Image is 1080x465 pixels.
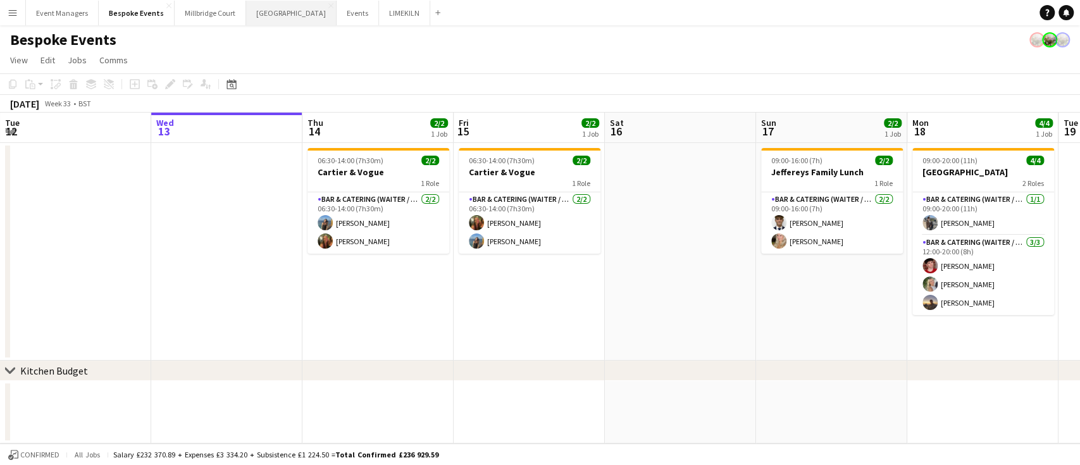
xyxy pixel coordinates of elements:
app-job-card: 06:30-14:00 (7h30m)2/2Cartier & Vogue1 RoleBar & Catering (Waiter / waitress)2/206:30-14:00 (7h30... [307,148,449,254]
app-user-avatar: Staffing Manager [1042,32,1057,47]
span: Week 33 [42,99,73,108]
button: Events [337,1,379,25]
h3: Cartier & Vogue [459,166,600,178]
span: All jobs [72,450,102,459]
app-job-card: 09:00-16:00 (7h)2/2Jeffereys Family Lunch1 RoleBar & Catering (Waiter / waitress)2/209:00-16:00 (... [761,148,903,254]
span: 16 [608,124,624,139]
span: 2/2 [581,118,599,128]
button: Millbridge Court [175,1,246,25]
div: 1 Job [431,129,447,139]
span: Thu [307,117,323,128]
span: Comms [99,54,128,66]
span: 2 Roles [1022,178,1044,188]
span: 2/2 [421,156,439,165]
app-card-role: Bar & Catering (Waiter / waitress)3/312:00-20:00 (8h)[PERSON_NAME][PERSON_NAME][PERSON_NAME] [912,235,1054,315]
div: [DATE] [10,97,39,110]
span: 17 [759,124,776,139]
h3: Cartier & Vogue [307,166,449,178]
app-job-card: 09:00-20:00 (11h)4/4[GEOGRAPHIC_DATA]2 RolesBar & Catering (Waiter / waitress)1/109:00-20:00 (11h... [912,148,1054,315]
button: Event Managers [26,1,99,25]
div: BST [78,99,91,108]
span: Total Confirmed £236 929.59 [335,450,438,459]
div: Kitchen Budget [20,364,88,377]
button: Bespoke Events [99,1,175,25]
span: 2/2 [430,118,448,128]
span: 15 [457,124,469,139]
span: Sat [610,117,624,128]
button: LIMEKILN [379,1,430,25]
span: Fri [459,117,469,128]
button: [GEOGRAPHIC_DATA] [246,1,337,25]
h3: Jeffereys Family Lunch [761,166,903,178]
span: 1 Role [572,178,590,188]
div: 1 Job [582,129,599,139]
span: Wed [156,117,174,128]
span: Tue [5,117,20,128]
span: 1 Role [874,178,893,188]
span: 4/4 [1026,156,1044,165]
app-job-card: 06:30-14:00 (7h30m)2/2Cartier & Vogue1 RoleBar & Catering (Waiter / waitress)2/206:30-14:00 (7h30... [459,148,600,254]
a: View [5,52,33,68]
span: Confirmed [20,450,59,459]
span: Jobs [68,54,87,66]
span: 14 [306,124,323,139]
div: 1 Job [884,129,901,139]
app-card-role: Bar & Catering (Waiter / waitress)2/206:30-14:00 (7h30m)[PERSON_NAME][PERSON_NAME] [307,192,449,254]
h1: Bespoke Events [10,30,116,49]
span: Sun [761,117,776,128]
span: 09:00-16:00 (7h) [771,156,822,165]
span: 06:30-14:00 (7h30m) [318,156,383,165]
span: 4/4 [1035,118,1053,128]
h3: [GEOGRAPHIC_DATA] [912,166,1054,178]
span: 12 [3,124,20,139]
span: Tue [1064,117,1078,128]
span: 2/2 [573,156,590,165]
button: Confirmed [6,448,61,462]
span: 18 [910,124,929,139]
app-card-role: Bar & Catering (Waiter / waitress)2/206:30-14:00 (7h30m)[PERSON_NAME][PERSON_NAME] [459,192,600,254]
span: View [10,54,28,66]
span: 06:30-14:00 (7h30m) [469,156,535,165]
span: Edit [40,54,55,66]
div: Salary £232 370.89 + Expenses £3 334.20 + Subsistence £1 224.50 = [113,450,438,459]
app-card-role: Bar & Catering (Waiter / waitress)1/109:00-20:00 (11h)[PERSON_NAME] [912,192,1054,235]
app-user-avatar: Staffing Manager [1055,32,1070,47]
app-user-avatar: Staffing Manager [1029,32,1045,47]
span: 2/2 [875,156,893,165]
span: 19 [1062,124,1078,139]
span: Mon [912,117,929,128]
span: 09:00-20:00 (11h) [922,156,978,165]
a: Jobs [63,52,92,68]
span: 2/2 [884,118,902,128]
a: Edit [35,52,60,68]
div: 1 Job [1036,129,1052,139]
a: Comms [94,52,133,68]
span: 1 Role [421,178,439,188]
span: 13 [154,124,174,139]
app-card-role: Bar & Catering (Waiter / waitress)2/209:00-16:00 (7h)[PERSON_NAME][PERSON_NAME] [761,192,903,254]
